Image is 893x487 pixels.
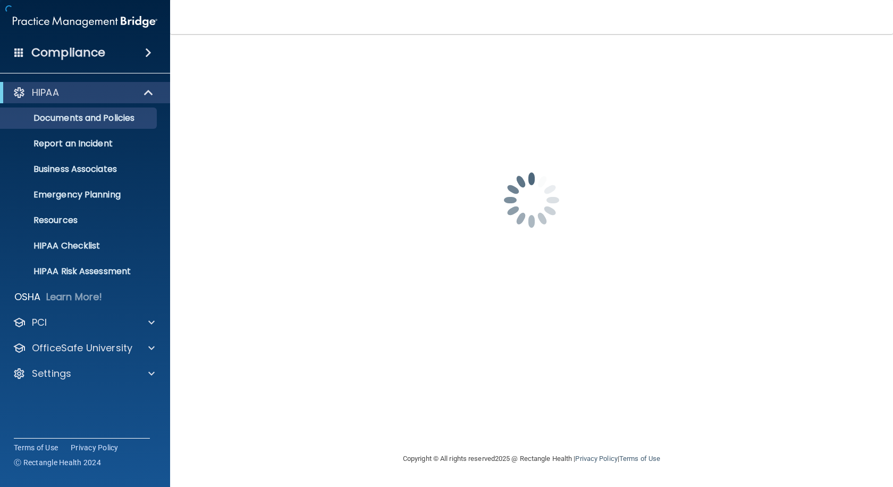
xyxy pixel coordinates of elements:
h4: Compliance [31,45,105,60]
span: Ⓒ Rectangle Health 2024 [14,457,101,468]
p: Business Associates [7,164,152,175]
img: PMB logo [13,11,157,32]
a: PCI [13,316,155,329]
a: Privacy Policy [71,442,119,453]
a: HIPAA [13,86,154,99]
img: spinner.e123f6fc.gif [478,147,585,253]
p: HIPAA Checklist [7,241,152,251]
p: OSHA [14,291,41,303]
p: Report an Incident [7,138,152,149]
p: Settings [32,367,71,380]
p: Emergency Planning [7,189,152,200]
div: Copyright © All rights reserved 2025 @ Rectangle Health | | [338,442,726,476]
a: Terms of Use [14,442,58,453]
a: Terms of Use [619,455,660,463]
a: Privacy Policy [575,455,617,463]
p: PCI [32,316,47,329]
p: Learn More! [46,291,103,303]
p: OfficeSafe University [32,342,132,354]
a: OfficeSafe University [13,342,155,354]
p: Documents and Policies [7,113,152,123]
p: Resources [7,215,152,226]
p: HIPAA [32,86,59,99]
p: HIPAA Risk Assessment [7,266,152,277]
a: Settings [13,367,155,380]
